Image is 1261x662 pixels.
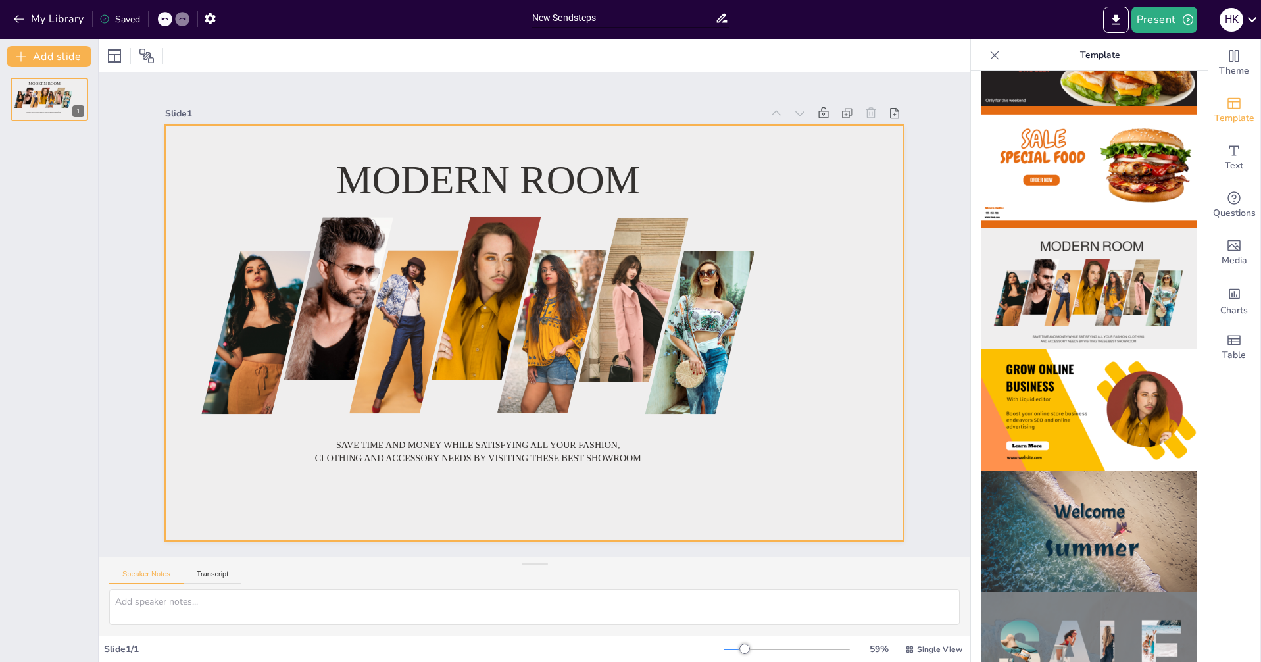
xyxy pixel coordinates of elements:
div: Add charts and graphs [1208,276,1260,324]
span: Table [1222,348,1246,363]
div: 59 % [863,643,895,655]
img: thumb-5.png [981,471,1197,592]
img: thumb-4.png [981,349,1197,471]
button: Add slide [7,46,91,67]
div: Add ready made slides [1208,87,1260,134]
button: Export to PowerPoint [1103,7,1129,33]
img: thumb-3.png [981,228,1197,349]
div: Slide 1 / 1 [104,643,724,655]
span: Media [1222,253,1247,268]
button: Speaker Notes [109,570,184,584]
img: thumb-2.png [981,106,1197,228]
span: Save time and money while satisfying all your fashion, clothing and accessory needs by visiting t... [26,111,61,113]
span: Theme [1219,64,1249,78]
span: Single View [917,644,962,655]
span: Charts [1220,303,1248,318]
button: H K [1220,7,1243,33]
span: Modern room [28,81,60,86]
button: My Library [10,9,89,30]
input: Insert title [532,9,716,28]
div: H K [1220,8,1243,32]
div: Add a table [1208,324,1260,371]
div: Add text boxes [1208,134,1260,182]
div: Layout [104,45,125,66]
button: Transcript [184,570,242,584]
div: 1 [11,78,88,121]
span: Questions [1213,206,1256,220]
div: Add images, graphics, shapes or video [1208,229,1260,276]
span: Template [1214,111,1254,126]
p: Template [1005,39,1195,71]
button: Present [1131,7,1197,33]
span: Modern room [349,138,656,214]
div: Slide 1 [187,69,783,144]
div: Change the overall theme [1208,39,1260,87]
div: Saved [99,13,140,26]
span: Position [139,48,155,64]
div: 1 [72,105,84,117]
span: Text [1225,159,1243,173]
span: Save time and money while satisfying all your fashion, clothing and accessory needs by visiting t... [301,419,626,473]
div: Get real-time input from your audience [1208,182,1260,229]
